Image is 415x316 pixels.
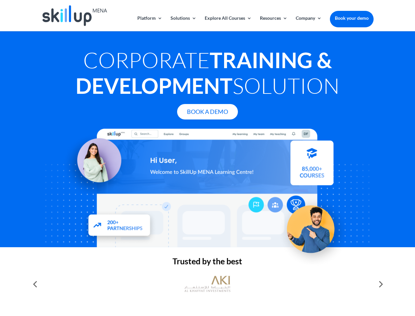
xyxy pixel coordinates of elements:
[277,192,350,265] img: Upskill your workforce - SkillUp
[171,16,196,31] a: Solutions
[260,16,288,31] a: Resources
[296,16,322,31] a: Company
[330,11,374,25] a: Book your demo
[41,257,373,269] h2: Trusted by the best
[290,143,334,188] img: Courses library - SkillUp MENA
[81,208,158,244] img: Partners - SkillUp Mena
[177,104,238,119] a: Book A Demo
[205,16,252,31] a: Explore All Courses
[306,245,415,316] iframe: Chat Widget
[184,273,230,296] img: al khayyat investments logo
[76,47,332,98] strong: Training & Development
[41,47,373,102] h1: Corporate Solution
[61,131,128,197] img: Learning Management Solution - SkillUp
[137,16,162,31] a: Platform
[42,5,107,26] img: Skillup Mena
